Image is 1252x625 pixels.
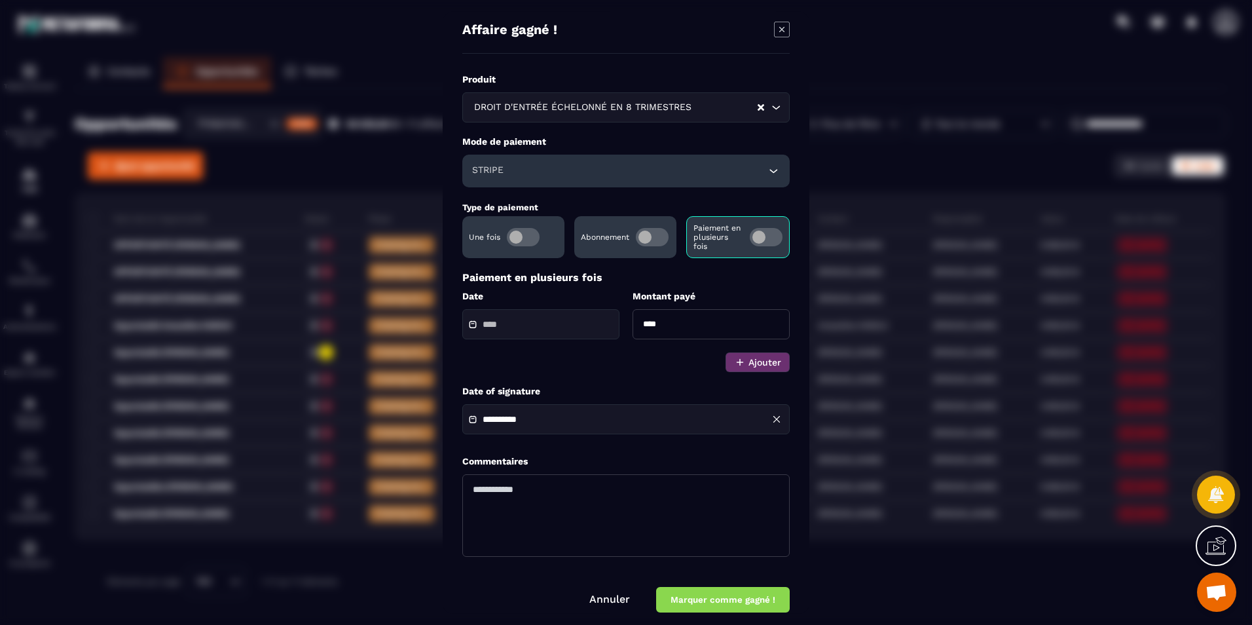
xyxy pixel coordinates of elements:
[462,136,790,148] label: Mode de paiement
[469,233,500,242] p: Une fois
[462,202,538,212] label: Type de paiement
[462,385,790,398] label: Date of signature
[471,100,694,115] span: DROIT D'ENTRÉE ÉCHELONNÉ EN 8 TRIMESTRES
[462,22,557,40] h4: Affaire gagné !
[656,587,790,613] button: Marquer comme gagné !
[462,92,790,123] div: Search for option
[1197,573,1236,612] div: Ouvrir le chat
[581,233,629,242] p: Abonnement
[633,290,790,303] label: Montant payé
[462,455,528,468] label: Commentaires
[694,100,756,115] input: Search for option
[462,271,790,284] p: Paiement en plusieurs fois
[462,290,619,303] label: Date
[758,102,764,112] button: Clear Selected
[726,352,790,372] button: Ajouter
[462,73,790,86] label: Produit
[589,593,630,605] a: Annuler
[693,223,743,251] p: Paiement en plusieurs fois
